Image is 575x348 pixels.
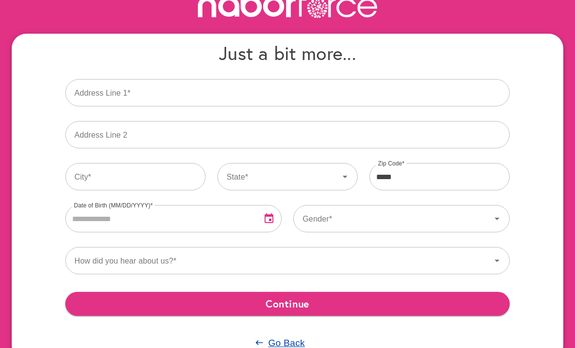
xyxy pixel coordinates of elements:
[73,295,502,312] span: Continue
[491,255,503,266] svg: Icon
[257,207,281,230] button: Open Date Picker
[65,41,510,64] h4: Just a bit more...
[491,213,503,225] svg: Icon
[65,292,510,315] button: Continue
[268,338,305,348] u: Go Back
[339,171,351,183] svg: Icon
